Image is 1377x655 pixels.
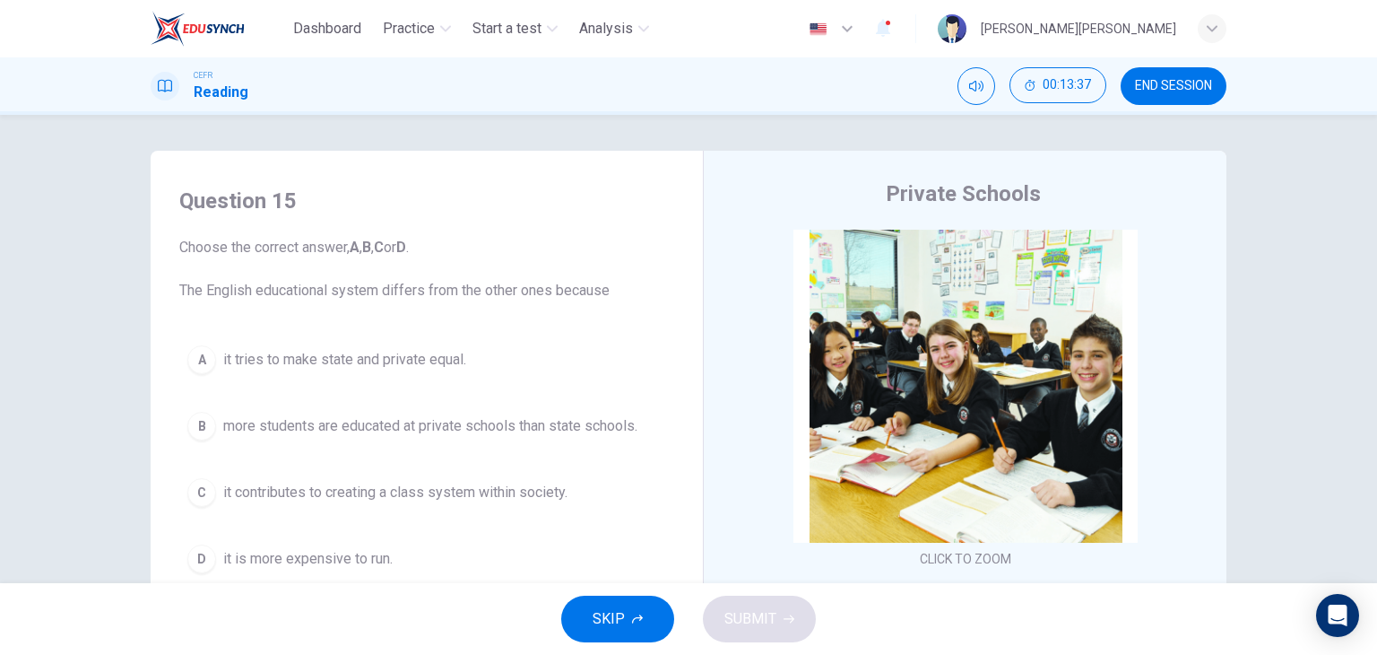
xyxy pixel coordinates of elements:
button: Dit is more expensive to run. [179,537,674,581]
div: D [187,545,216,573]
button: Bmore students are educated at private schools than state schools. [179,404,674,449]
h1: Reading [194,82,248,103]
button: Cit contributes to creating a class system within society. [179,470,674,515]
h4: Private Schools [886,179,1041,208]
div: B [187,412,216,441]
div: [PERSON_NAME][PERSON_NAME] [981,18,1176,39]
span: more students are educated at private schools than state schools. [223,415,637,437]
button: Start a test [465,13,565,45]
h4: Question 15 [179,187,674,215]
span: it is more expensive to run. [223,548,393,570]
button: Analysis [572,13,656,45]
span: it tries to make state and private equal. [223,349,466,371]
b: A [350,239,359,256]
span: END SESSION [1135,79,1212,93]
span: CEFR [194,69,212,82]
div: C [187,478,216,507]
b: D [396,239,406,256]
button: END SESSION [1121,67,1226,105]
img: EduSynch logo [151,11,245,47]
b: C [374,239,384,256]
span: it contributes to creating a class system within society. [223,482,567,503]
div: Hide [1009,67,1106,105]
div: A [187,345,216,374]
span: Start a test [472,18,541,39]
button: Dashboard [286,13,368,45]
div: Mute [957,67,995,105]
img: Profile picture [938,14,966,43]
span: 00:13:37 [1043,78,1091,92]
span: Analysis [579,18,633,39]
b: B [362,239,371,256]
button: Ait tries to make state and private equal. [179,337,674,382]
span: Choose the correct answer, , , or . The English educational system differs from the other ones be... [179,237,674,301]
button: Practice [376,13,458,45]
span: Dashboard [293,18,361,39]
button: SKIP [561,596,674,642]
button: 00:13:37 [1009,67,1106,103]
a: EduSynch logo [151,11,286,47]
img: en [807,22,829,36]
span: Practice [383,18,435,39]
div: Open Intercom Messenger [1316,594,1359,637]
span: SKIP [593,607,625,632]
